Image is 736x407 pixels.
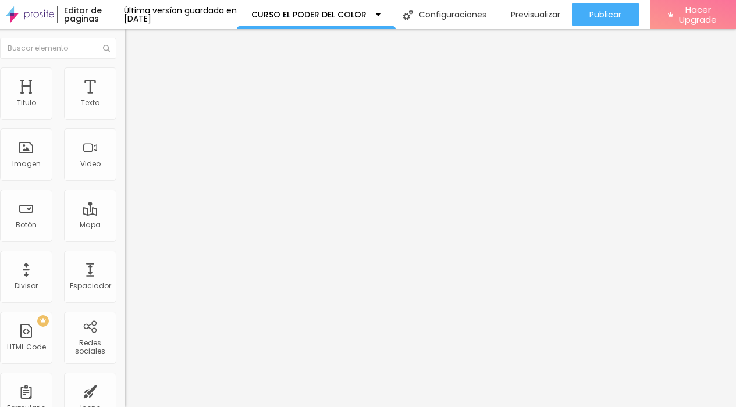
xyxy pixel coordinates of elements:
[80,160,101,168] div: Video
[572,3,639,26] button: Publicar
[17,99,36,107] div: Titulo
[7,343,46,351] div: HTML Code
[403,10,413,20] img: Icone
[57,6,123,23] div: Editor de paginas
[511,10,560,19] span: Previsualizar
[251,10,367,19] p: CURSO EL PODER DEL COLOR
[80,221,101,229] div: Mapa
[70,282,111,290] div: Espaciador
[589,10,621,19] span: Publicar
[103,45,110,52] img: Icone
[81,99,99,107] div: Texto
[67,339,113,356] div: Redes sociales
[15,282,38,290] div: Divisor
[493,3,572,26] button: Previsualizar
[12,160,41,168] div: Imagen
[678,5,719,25] span: Hacer Upgrade
[125,29,736,407] iframe: Editor
[16,221,37,229] div: Botón
[124,6,237,23] div: Última versíon guardada en [DATE]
